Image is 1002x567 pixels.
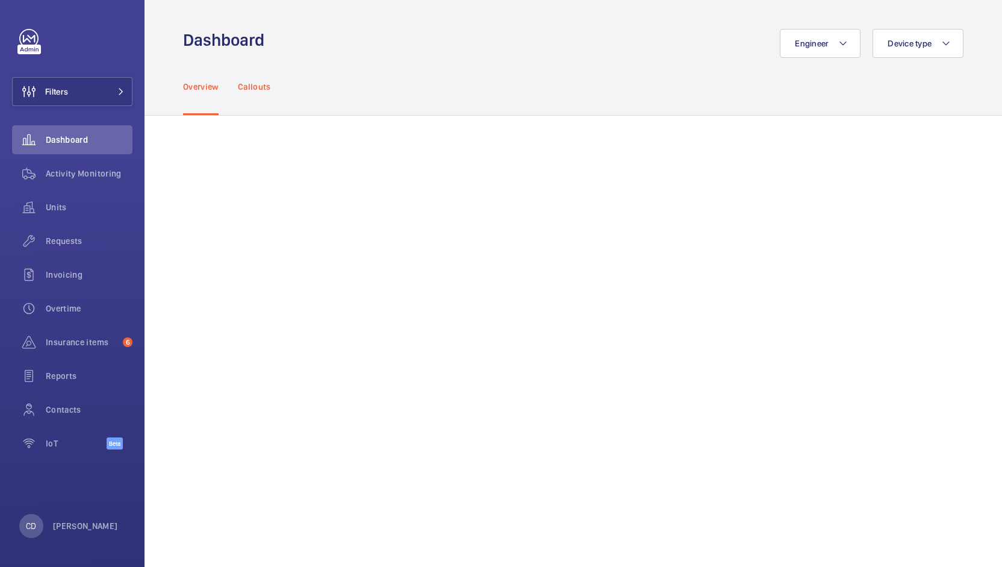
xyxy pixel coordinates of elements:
p: Overview [183,81,219,93]
span: IoT [46,437,107,450]
span: Beta [107,437,123,450]
span: Contacts [46,404,132,416]
span: Dashboard [46,134,132,146]
button: Engineer [780,29,860,58]
button: Device type [873,29,963,58]
span: Units [46,201,132,213]
span: Insurance items [46,336,118,348]
span: Reports [46,370,132,382]
p: CD [26,520,36,532]
button: Filters [12,77,132,106]
h1: Dashboard [183,29,272,51]
span: Filters [45,86,68,98]
span: Overtime [46,302,132,315]
span: Invoicing [46,269,132,281]
span: Activity Monitoring [46,168,132,180]
p: Callouts [238,81,271,93]
span: Device type [888,39,932,48]
span: Requests [46,235,132,247]
span: Engineer [795,39,829,48]
span: 6 [123,337,132,347]
p: [PERSON_NAME] [53,520,118,532]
